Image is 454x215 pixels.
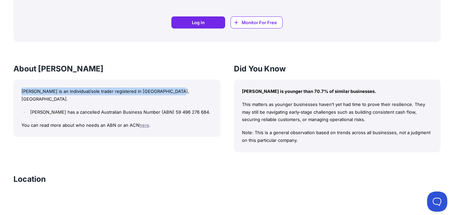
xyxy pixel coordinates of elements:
span: Monitor For Free [242,19,277,26]
a: here [139,122,149,128]
h3: Did You Know [234,63,441,74]
li: [PERSON_NAME] has a cancelled Australian Business Number (ABN) 59 496 276 684. [29,108,212,116]
p: This matters as younger businesses haven’t yet had time to prove their resilience. They may still... [242,101,433,123]
iframe: Toggle Customer Support [427,192,447,212]
h3: Location [13,174,46,184]
p: [PERSON_NAME] is younger than 70.7% of similar businesses. [242,88,433,95]
a: Monitor For Free [231,16,283,29]
p: Note: This is a general observation based on trends across all businesses, not a judgment on this... [242,129,433,144]
h3: About [PERSON_NAME] [13,63,220,74]
p: You can read more about who needs an ABN or an ACN . [22,121,212,129]
span: Log In [192,19,205,26]
a: Log In [171,16,225,29]
p: [PERSON_NAME] is an individual/sole trader registered in [GEOGRAPHIC_DATA], [GEOGRAPHIC_DATA]. [22,88,212,103]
